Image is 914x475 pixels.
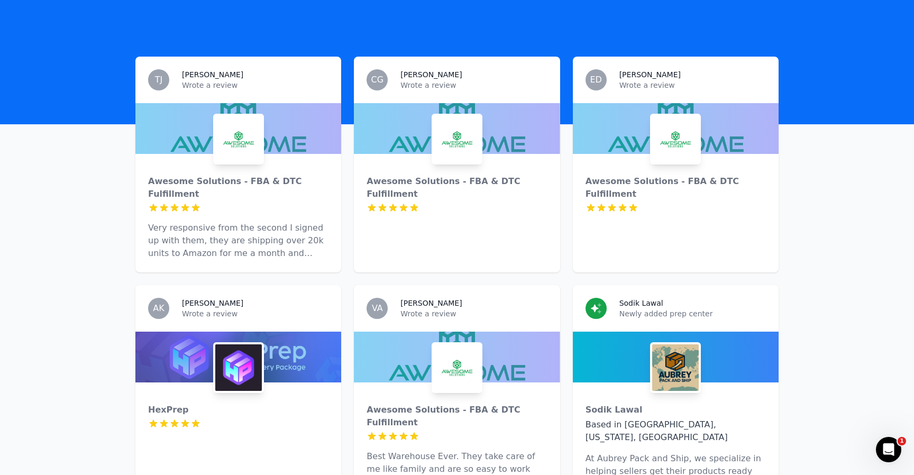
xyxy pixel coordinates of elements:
[400,69,462,80] h3: [PERSON_NAME]
[434,344,480,391] img: Awesome Solutions - FBA & DTC Fulfillment
[182,298,243,308] h3: [PERSON_NAME]
[371,76,384,84] span: CG
[400,308,547,319] p: Wrote a review
[155,76,163,84] span: TJ
[215,344,262,391] img: HexPrep
[372,304,383,313] span: VA
[400,80,547,90] p: Wrote a review
[153,304,164,313] span: AK
[586,418,766,444] div: Based in [GEOGRAPHIC_DATA], [US_STATE], [GEOGRAPHIC_DATA]
[182,80,328,90] p: Wrote a review
[619,80,766,90] p: Wrote a review
[182,308,328,319] p: Wrote a review
[148,175,328,200] div: Awesome Solutions - FBA & DTC Fulfillment
[573,57,779,272] a: ED[PERSON_NAME]Wrote a reviewAwesome Solutions - FBA & DTC FulfillmentAwesome Solutions - FBA & D...
[898,437,906,445] span: 1
[586,175,766,200] div: Awesome Solutions - FBA & DTC Fulfillment
[619,298,663,308] h3: Sodik Lawal
[876,437,901,462] iframe: Intercom live chat
[652,116,699,162] img: Awesome Solutions - FBA & DTC Fulfillment
[367,404,547,429] div: Awesome Solutions - FBA & DTC Fulfillment
[586,404,766,416] div: Sodik Lawal
[400,298,462,308] h3: [PERSON_NAME]
[619,308,766,319] p: Newly added prep center
[619,69,681,80] h3: [PERSON_NAME]
[148,404,328,416] div: HexPrep
[354,57,560,272] a: CG[PERSON_NAME]Wrote a reviewAwesome Solutions - FBA & DTC FulfillmentAwesome Solutions - FBA & D...
[652,344,699,391] img: Sodik Lawal
[215,116,262,162] img: Awesome Solutions - FBA & DTC Fulfillment
[367,175,547,200] div: Awesome Solutions - FBA & DTC Fulfillment
[135,57,341,272] a: TJ[PERSON_NAME]Wrote a reviewAwesome Solutions - FBA & DTC FulfillmentAwesome Solutions - FBA & D...
[434,116,480,162] img: Awesome Solutions - FBA & DTC Fulfillment
[148,222,328,260] p: Very responsive from the second I signed up with them, they are shipping over 20k units to Amazon...
[182,69,243,80] h3: [PERSON_NAME]
[590,76,601,84] span: ED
